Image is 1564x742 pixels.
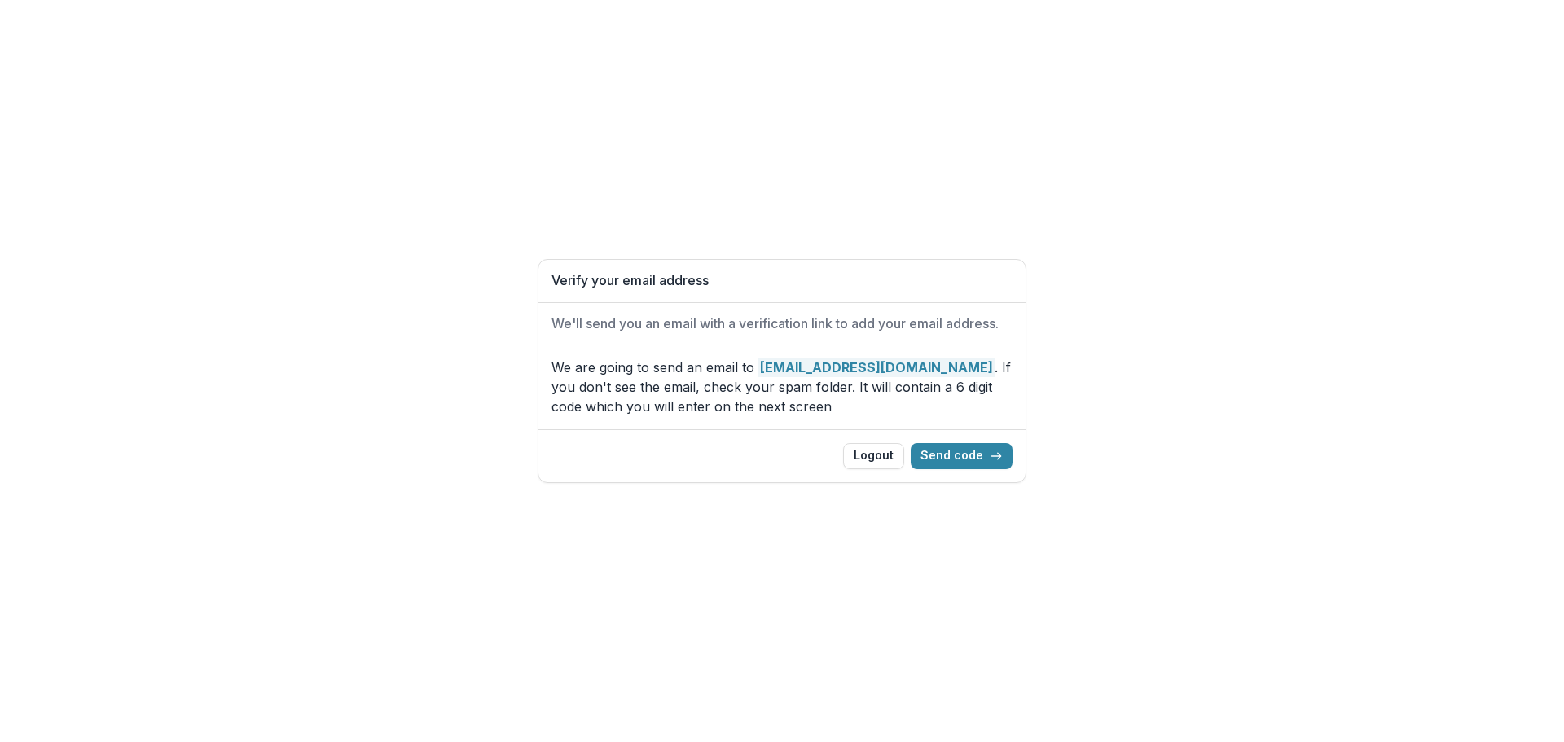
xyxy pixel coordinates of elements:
h1: Verify your email address [551,273,1013,288]
h2: We'll send you an email with a verification link to add your email address. [551,316,1013,331]
button: Send code [911,443,1013,469]
button: Logout [843,443,904,469]
p: We are going to send an email to . If you don't see the email, check your spam folder. It will co... [551,358,1013,416]
strong: [EMAIL_ADDRESS][DOMAIN_NAME] [758,358,995,377]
